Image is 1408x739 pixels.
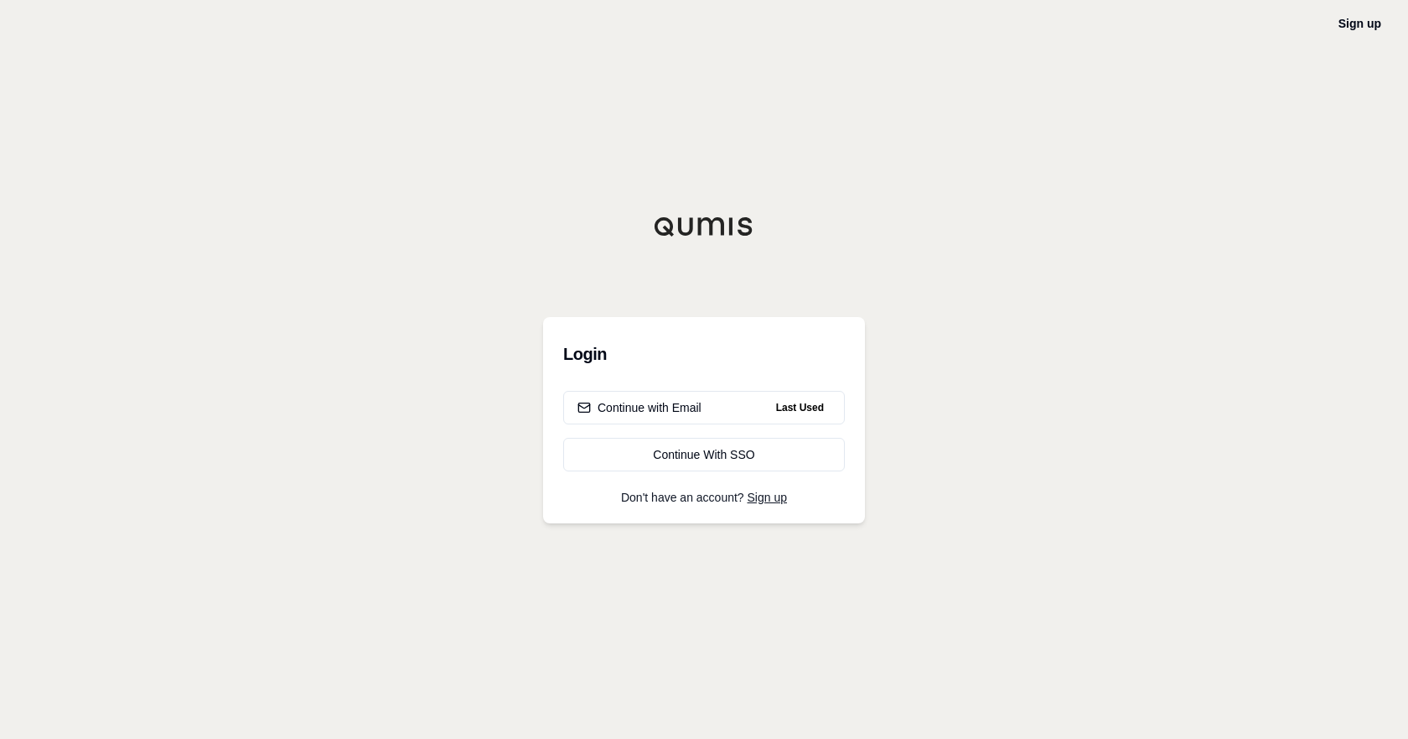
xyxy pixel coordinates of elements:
div: Continue with Email [577,399,701,416]
div: Continue With SSO [577,446,831,463]
img: Qumis [654,216,754,237]
p: Don't have an account? [563,492,845,503]
span: Last Used [769,398,831,418]
button: Continue with EmailLast Used [563,391,845,424]
h3: Login [563,337,845,371]
a: Continue With SSO [563,438,845,471]
a: Sign up [748,491,787,504]
a: Sign up [1338,17,1381,30]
